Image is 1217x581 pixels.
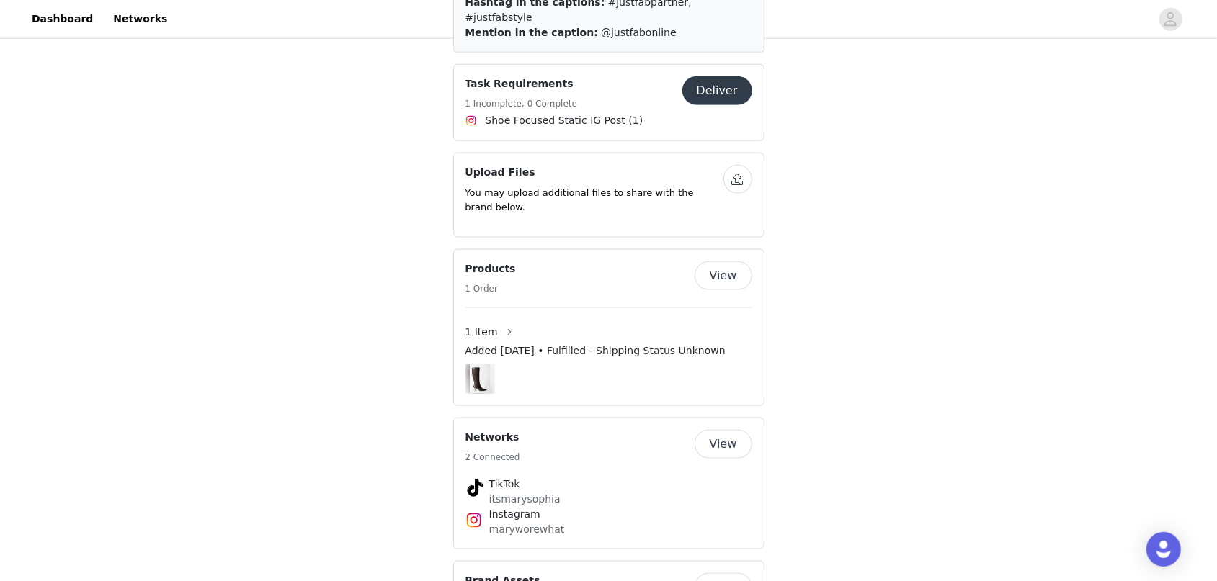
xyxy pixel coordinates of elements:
div: avatar [1164,8,1177,31]
span: @justfabonline [601,27,677,38]
img: Emilia Stiletto Boot [470,364,490,394]
p: maryworewhat [489,522,728,537]
a: Networks [104,3,176,35]
span: Mention in the caption: [465,27,598,38]
p: itsmarysophia [489,492,728,507]
img: Instagram Icon [465,512,483,529]
h5: 2 Connected [465,451,520,464]
div: Task Requirements [453,64,764,141]
h4: Upload Files [465,165,723,180]
h4: Networks [465,430,520,445]
h5: 1 Order [465,282,516,295]
span: 1 Item [465,325,498,340]
img: Image Background Blur [465,361,495,397]
span: Shoe Focused Static IG Post (1) [486,113,643,128]
p: You may upload additional files to share with the brand below. [465,186,723,214]
div: Open Intercom Messenger [1146,532,1181,567]
h4: TikTok [489,477,728,492]
h5: 1 Incomplete, 0 Complete [465,97,578,110]
button: Deliver [682,76,752,105]
h4: Instagram [489,507,728,522]
div: Products [453,249,764,406]
img: Instagram Icon [465,115,477,127]
div: Networks [453,418,764,549]
h4: Task Requirements [465,76,578,91]
button: View [695,261,752,290]
button: View [695,430,752,459]
span: Added [DATE] • Fulfilled - Shipping Status Unknown [465,343,726,359]
a: Dashboard [23,3,102,35]
h4: Products [465,261,516,276]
